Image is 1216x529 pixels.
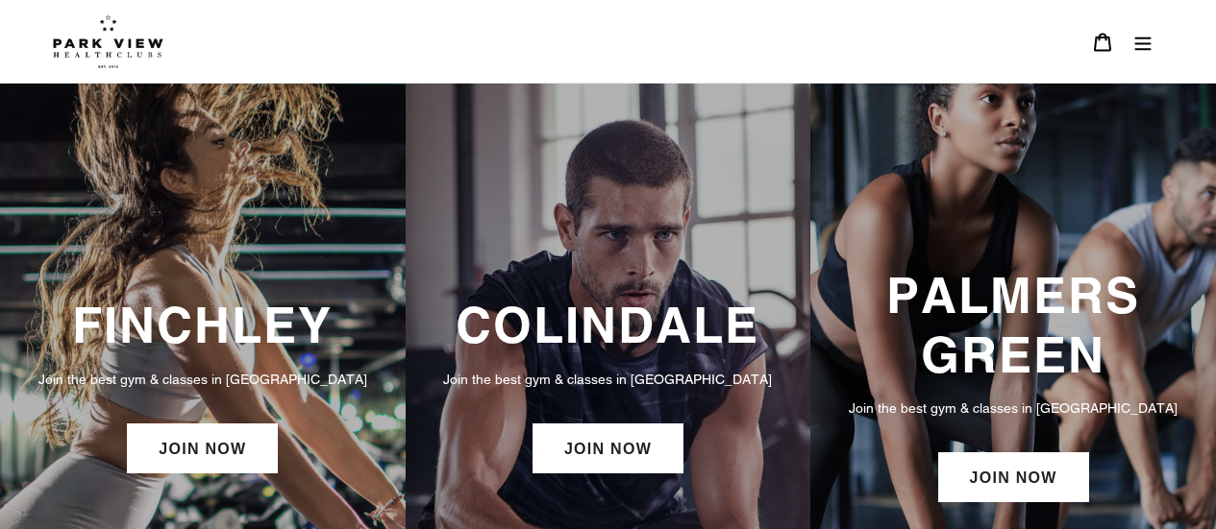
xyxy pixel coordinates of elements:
[19,369,386,390] p: Join the best gym & classes in [GEOGRAPHIC_DATA]
[533,423,683,473] a: JOIN NOW: Colindale Membership
[938,452,1089,502] a: JOIN NOW: Palmers Green Membership
[830,266,1197,384] h3: PALMERS GREEN
[19,296,386,354] h3: FINCHLEY
[1123,21,1163,62] button: Menu
[53,14,163,68] img: Park view health clubs is a gym near you.
[425,369,792,390] p: Join the best gym & classes in [GEOGRAPHIC_DATA]
[425,296,792,354] h3: COLINDALE
[830,397,1197,419] p: Join the best gym & classes in [GEOGRAPHIC_DATA]
[127,423,278,473] a: JOIN NOW: Finchley Membership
